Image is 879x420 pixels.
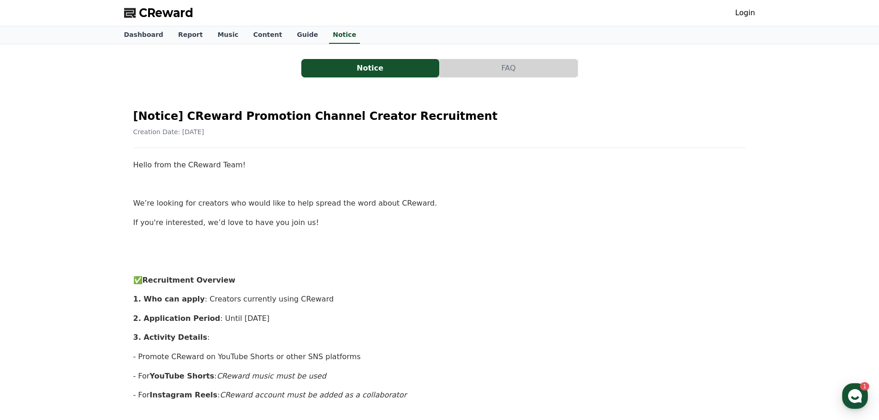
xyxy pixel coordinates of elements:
[133,197,746,209] p: We’re looking for creators who would like to help spread the word about CReward.
[139,6,193,20] span: CReward
[149,390,217,399] strong: Instagram Reels
[117,26,171,44] a: Dashboard
[329,26,360,44] a: Notice
[133,293,746,305] p: : Creators currently using CReward
[133,351,746,363] p: - Promote CReward on YouTube Shorts or other SNS platforms
[133,333,207,342] strong: 3. Activity Details
[440,59,578,77] button: FAQ
[220,390,407,399] em: CReward account must be added as a collaborator
[301,59,440,77] a: Notice
[133,109,746,124] h2: [Notice] CReward Promotion Channel Creator Recruitment
[301,59,439,77] button: Notice
[133,274,746,286] p: ✅
[133,128,204,136] span: Creation Date: [DATE]
[133,313,746,325] p: : Until [DATE]
[289,26,325,44] a: Guide
[171,26,210,44] a: Report
[149,372,214,380] strong: YouTube Shorts
[133,370,746,382] p: - For :
[133,217,746,229] p: If you're interested, we’d love to have you join us!
[133,295,205,303] strong: 1. Who can apply
[735,7,755,18] a: Login
[133,389,746,401] p: - For :
[124,6,193,20] a: CReward
[143,276,236,284] strong: Recruitment Overview
[133,314,221,323] strong: 2. Application Period
[210,26,245,44] a: Music
[217,372,326,380] em: CReward music must be used
[133,159,746,171] p: Hello from the CReward Team!
[246,26,290,44] a: Content
[133,331,746,343] p: :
